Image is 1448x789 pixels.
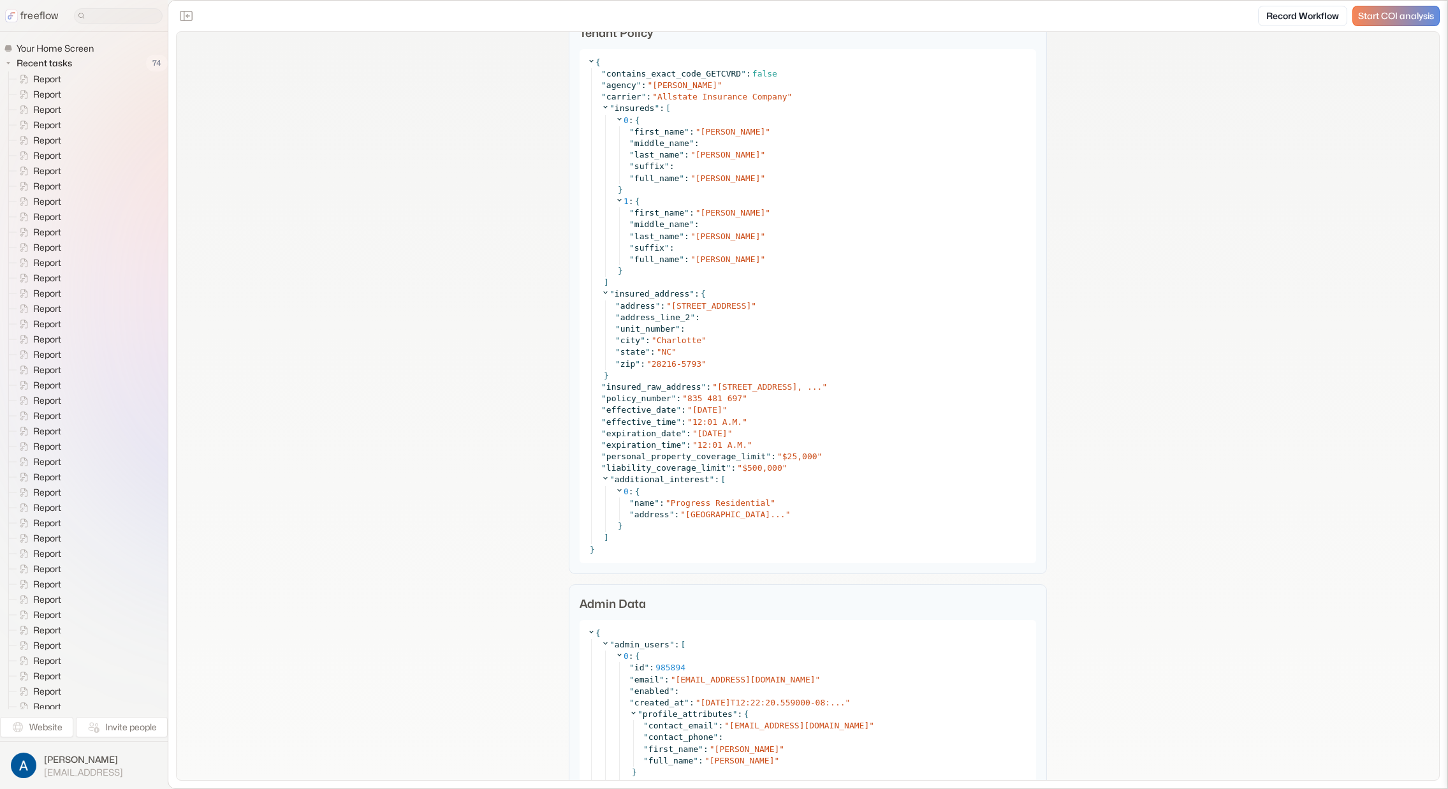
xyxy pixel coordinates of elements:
a: Report [9,209,66,225]
span: suffix [634,243,664,253]
a: Report [9,378,66,393]
span: first_name [634,127,684,136]
span: Report [31,471,65,483]
a: Report [9,332,66,347]
span: " [654,103,659,113]
span: " [601,80,606,90]
span: : [695,313,700,322]
a: Report [9,393,66,408]
a: Report [9,117,66,133]
span: effective_time [606,417,676,427]
span: " [687,417,692,427]
span: : [689,208,694,218]
button: Invite people [76,717,168,737]
span: Report [31,119,65,131]
span: " [687,405,692,415]
span: Report [31,486,65,499]
span: " [629,161,634,171]
span: : [629,196,634,207]
span: Report [31,88,65,101]
span: } [618,185,623,195]
a: Report [9,408,66,424]
span: " [761,150,766,159]
span: : [680,324,685,334]
span: } [618,266,623,276]
span: Report [31,501,65,514]
a: Report [9,500,66,515]
span: 0 [624,487,629,496]
span: Report [31,563,65,575]
span: middle_name [634,138,689,148]
span: [PERSON_NAME] [696,150,761,159]
span: Report [31,608,65,621]
span: ] [604,277,609,287]
span: first_name [634,208,684,218]
span: : [659,103,664,114]
a: Start COI analysis [1352,6,1440,26]
span: " [741,69,746,78]
a: Report [9,469,66,485]
span: Recent tasks [14,57,76,70]
span: Report [31,272,65,284]
span: " [610,103,615,113]
span: Report [31,578,65,591]
a: Report [9,179,66,194]
a: Report [9,546,66,561]
span: Report [31,134,65,147]
span: address [620,301,655,311]
span: [ [720,474,726,485]
span: Report [31,318,65,330]
span: additional_interest [615,475,710,484]
span: Report [31,149,65,162]
span: Report [31,165,65,177]
span: : [684,173,689,183]
a: Report [9,102,66,117]
a: Report [9,623,66,638]
span: : [645,336,650,345]
span: " [679,254,684,264]
span: Report [31,409,65,422]
span: " [629,254,634,264]
span: Report [31,302,65,315]
span: " [681,429,686,438]
span: " [747,440,752,450]
span: Report [31,639,65,652]
span: " [601,92,606,101]
a: Report [9,163,66,179]
span: " [610,289,615,299]
span: : [694,288,699,300]
span: " [751,301,756,311]
span: : [684,150,689,159]
span: : [681,417,686,427]
span: 12:01 A.M. [692,417,742,427]
span: contains_exact_code_GETCVRD [606,69,741,78]
span: " [691,173,696,183]
span: " [817,452,823,461]
span: " [701,382,706,392]
img: profile [11,753,36,778]
span: " [615,347,620,357]
span: [STREET_ADDRESS], ... [717,382,822,392]
span: insured_raw_address [606,382,701,392]
span: " [777,452,782,461]
a: Report [9,607,66,623]
span: " [629,232,634,241]
span: $500,000 [742,463,782,473]
span: full_name [634,173,679,183]
span: policy_number [606,394,671,403]
span: " [681,440,686,450]
span: : [646,92,651,101]
span: " [629,127,634,136]
span: " [710,475,715,484]
span: agency [606,80,636,90]
span: " [664,161,669,171]
span: " [684,208,689,218]
span: : [684,254,689,264]
a: Report [9,638,66,653]
a: Report [9,577,66,592]
span: unit_number [620,324,675,334]
a: Record Workflow [1258,6,1347,26]
span: false [752,69,777,78]
a: Report [9,71,66,87]
span: " [782,463,787,473]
